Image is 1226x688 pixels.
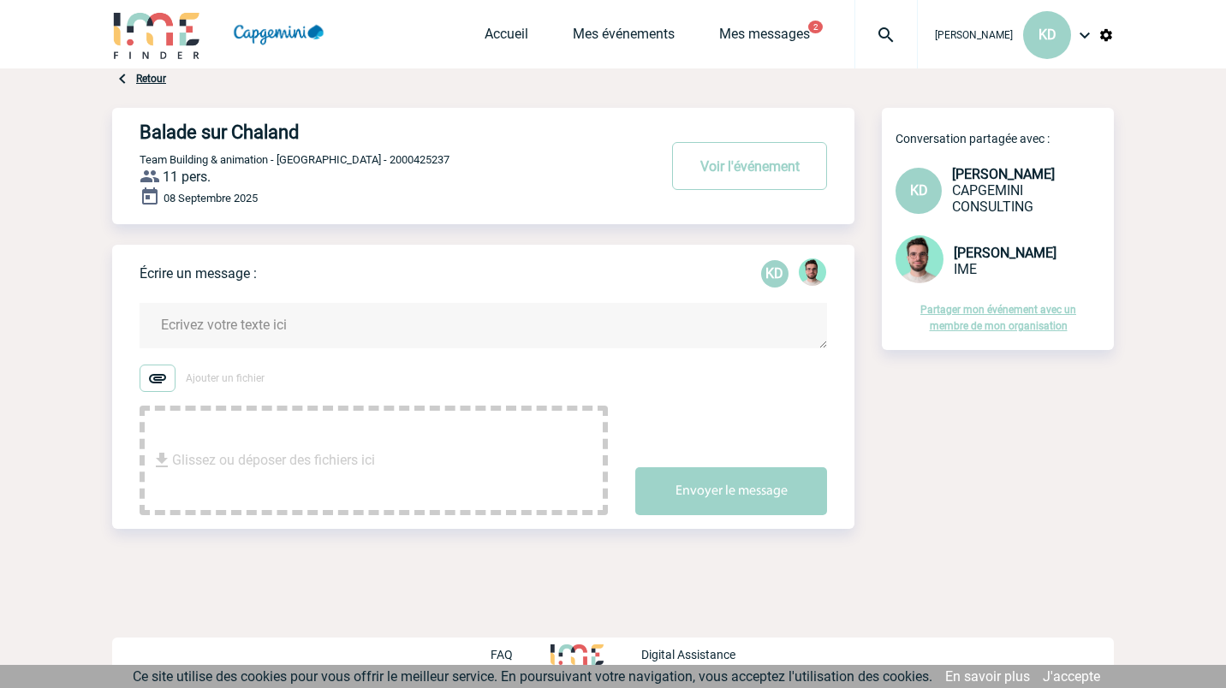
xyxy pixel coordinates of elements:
[140,265,257,282] p: Écrire un message :
[140,122,606,143] h4: Balade sur Chaland
[896,235,943,283] img: 121547-2.png
[799,258,826,289] div: Benjamin ROLAND
[133,668,932,685] span: Ce site utilise des cookies pour vous offrir le meilleur service. En poursuivant votre navigation...
[672,142,827,190] button: Voir l'événement
[719,26,810,50] a: Mes messages
[641,648,735,661] p: Digital Assistance
[140,153,449,166] span: Team Building & animation - [GEOGRAPHIC_DATA] - 2000425237
[761,260,789,288] div: Ketty DANICAN
[952,182,1033,215] span: CAPGEMINI CONSULTING
[954,245,1056,261] span: [PERSON_NAME]
[491,645,551,661] a: FAQ
[799,258,826,286] img: 121547-2.png
[172,418,375,503] span: Glissez ou déposer des fichiers ici
[152,450,172,471] img: file_download.svg
[1043,668,1100,685] a: J'accepte
[896,132,1114,145] p: Conversation partagée avec :
[573,26,675,50] a: Mes événements
[952,166,1055,182] span: [PERSON_NAME]
[954,261,977,277] span: IME
[1039,27,1056,43] span: KD
[491,648,513,661] p: FAQ
[485,26,528,50] a: Accueil
[112,10,201,59] img: IME-Finder
[136,73,166,85] a: Retour
[920,304,1076,332] a: Partager mon événement avec un membre de mon organisation
[761,260,789,288] p: KD
[808,21,823,33] button: 2
[551,644,604,665] img: http://www.idealmeetingsevents.fr/
[935,29,1013,41] span: [PERSON_NAME]
[186,372,265,384] span: Ajouter un fichier
[635,467,827,515] button: Envoyer le message
[163,169,211,185] span: 11 pers.
[910,182,928,199] span: KD
[945,668,1030,685] a: En savoir plus
[164,192,258,205] span: 08 Septembre 2025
